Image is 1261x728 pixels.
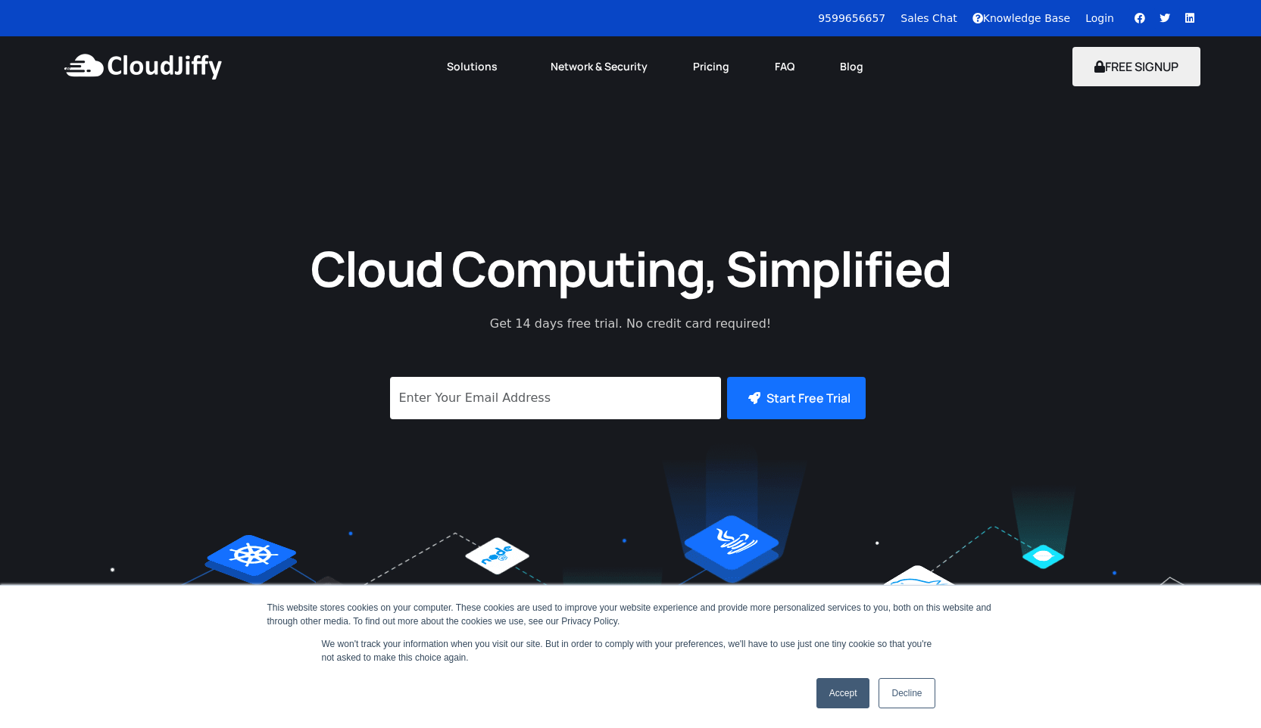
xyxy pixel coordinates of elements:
button: Start Free Trial [727,377,866,419]
a: Solutions [424,50,528,83]
a: Knowledge Base [972,12,1071,24]
a: Blog [817,50,886,83]
a: Network & Security [528,50,670,83]
p: Get 14 days free trial. No credit card required! [423,315,839,333]
div: This website stores cookies on your computer. These cookies are used to improve your website expe... [267,601,994,628]
a: Sales Chat [900,12,957,24]
h1: Cloud Computing, Simplified [290,237,972,300]
a: FREE SIGNUP [1072,58,1200,75]
p: We won't track your information when you visit our site. But in order to comply with your prefere... [322,637,940,664]
a: FAQ [752,50,817,83]
a: 9599656657 [818,12,885,24]
a: Pricing [670,50,752,83]
a: Accept [816,678,870,708]
a: Decline [879,678,935,708]
button: FREE SIGNUP [1072,47,1200,86]
input: Enter Your Email Address [390,377,721,419]
a: Login [1085,12,1114,24]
